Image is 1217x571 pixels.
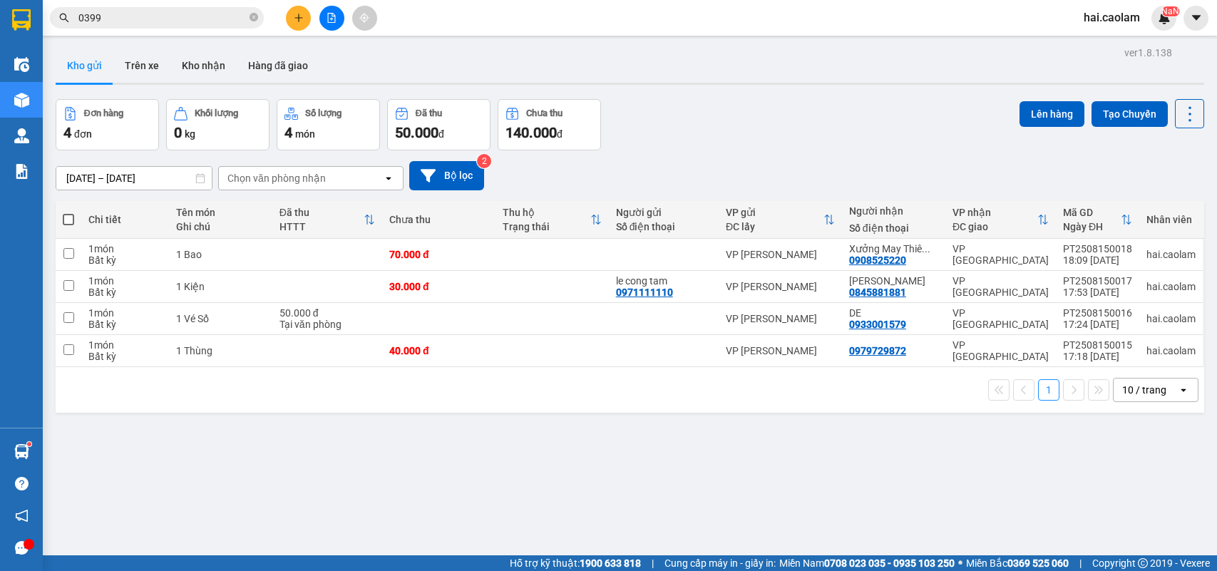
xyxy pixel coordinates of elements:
[279,319,375,330] div: Tại văn phòng
[166,99,269,150] button: Khối lượng0kg
[113,48,170,83] button: Trên xe
[1146,281,1196,292] div: hai.caolam
[1178,384,1189,396] svg: open
[389,214,488,225] div: Chưa thu
[477,154,491,168] sup: 2
[352,6,377,31] button: aim
[174,124,182,141] span: 0
[195,108,238,118] div: Khối lượng
[416,108,442,118] div: Đã thu
[14,128,29,143] img: warehouse-icon
[1079,555,1082,571] span: |
[495,201,609,239] th: Toggle SortBy
[726,249,835,260] div: VP [PERSON_NAME]
[56,99,159,150] button: Đơn hàng4đơn
[1146,249,1196,260] div: hai.caolam
[14,444,29,459] img: warehouse-icon
[389,345,488,356] div: 40.000 đ
[1063,221,1121,232] div: Ngày ĐH
[56,48,113,83] button: Kho gửi
[503,207,590,218] div: Thu hộ
[1063,319,1132,330] div: 17:24 [DATE]
[319,6,344,31] button: file-add
[952,207,1037,218] div: VP nhận
[1092,101,1168,127] button: Tạo Chuyến
[1138,558,1148,568] span: copyright
[14,164,29,179] img: solution-icon
[250,13,258,21] span: close-circle
[1063,351,1132,362] div: 17:18 [DATE]
[952,243,1049,266] div: VP [GEOGRAPHIC_DATA]
[945,201,1056,239] th: Toggle SortBy
[1190,11,1203,24] span: caret-down
[176,249,265,260] div: 1 Bao
[284,124,292,141] span: 4
[1158,11,1171,24] img: icon-new-feature
[176,221,265,232] div: Ghi chú
[849,275,938,287] div: Đức Minh
[1063,275,1132,287] div: PT2508150017
[12,9,31,31] img: logo-vxr
[1183,6,1208,31] button: caret-down
[88,243,162,254] div: 1 món
[726,313,835,324] div: VP [PERSON_NAME]
[15,541,29,555] span: message
[1146,345,1196,356] div: hai.caolam
[286,6,311,31] button: plus
[1063,339,1132,351] div: PT2508150015
[359,13,369,23] span: aim
[74,128,92,140] span: đơn
[1056,201,1139,239] th: Toggle SortBy
[279,207,364,218] div: Đã thu
[387,99,491,150] button: Đã thu50.000đ
[1038,379,1059,401] button: 1
[277,99,380,150] button: Số lượng4món
[849,307,938,319] div: DE
[779,555,955,571] span: Miền Nam
[78,10,247,26] input: Tìm tên, số ĐT hoặc mã đơn
[1020,101,1084,127] button: Lên hàng
[616,275,712,287] div: le cong tam
[952,221,1037,232] div: ĐC giao
[616,221,712,232] div: Số điện thoại
[59,13,69,23] span: search
[227,171,326,185] div: Chọn văn phòng nhận
[726,281,835,292] div: VP [PERSON_NAME]
[580,557,641,569] strong: 1900 633 818
[1161,6,1179,16] sup: NaN
[510,555,641,571] span: Hỗ trợ kỹ thuật:
[63,124,71,141] span: 4
[726,345,835,356] div: VP [PERSON_NAME]
[664,555,776,571] span: Cung cấp máy in - giấy in:
[1146,313,1196,324] div: hai.caolam
[1063,307,1132,319] div: PT2508150016
[652,555,654,571] span: |
[966,555,1069,571] span: Miền Bắc
[279,307,375,319] div: 50.000 đ
[1007,557,1069,569] strong: 0369 525 060
[14,57,29,72] img: warehouse-icon
[88,287,162,298] div: Bất kỳ
[849,345,906,356] div: 0979729872
[849,254,906,266] div: 0908525220
[1072,9,1151,26] span: hai.caolam
[389,249,488,260] div: 70.000 đ
[294,13,304,23] span: plus
[1063,207,1121,218] div: Mã GD
[438,128,444,140] span: đ
[505,124,557,141] span: 140.000
[88,351,162,362] div: Bất kỳ
[15,509,29,523] span: notification
[327,13,337,23] span: file-add
[185,128,195,140] span: kg
[88,339,162,351] div: 1 món
[849,205,938,217] div: Người nhận
[88,214,162,225] div: Chi tiết
[27,442,31,446] sup: 1
[84,108,123,118] div: Đơn hàng
[279,221,364,232] div: HTTT
[176,345,265,356] div: 1 Thùng
[250,11,258,25] span: close-circle
[498,99,601,150] button: Chưa thu140.000đ
[952,307,1049,330] div: VP [GEOGRAPHIC_DATA]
